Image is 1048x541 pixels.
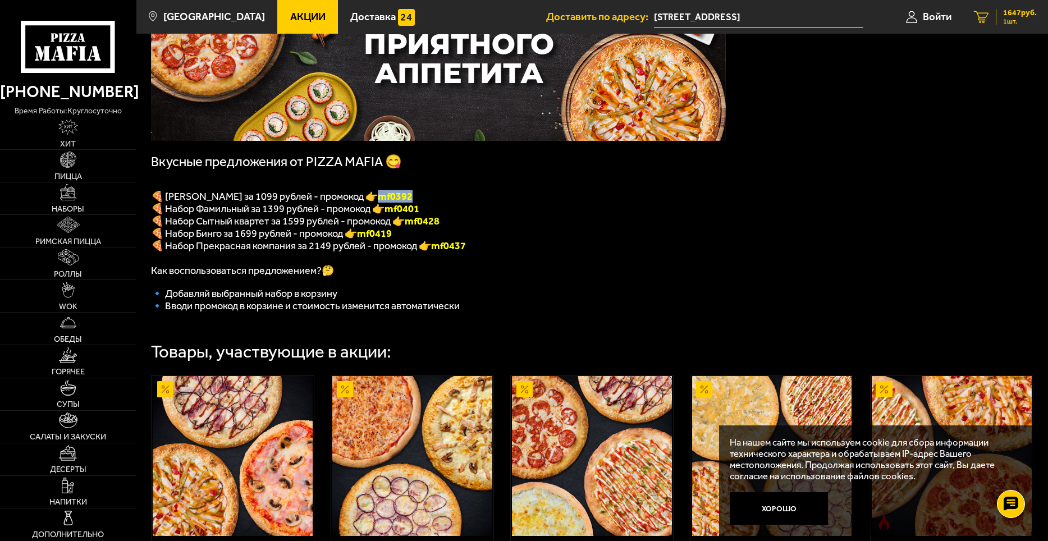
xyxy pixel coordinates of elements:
span: Пицца [54,172,82,180]
span: Доставить по адресу: [546,12,654,22]
span: Десерты [50,465,86,473]
img: Фамильный [332,376,492,536]
img: Акционный [337,381,353,397]
img: Бинго [872,376,1032,536]
img: Прекрасная компания [692,376,852,536]
span: Салаты и закуски [30,433,106,441]
span: 🔹 Добавляй выбранный набор в корзину [151,287,337,300]
span: Как воспользоваться предложением?🤔 [151,264,334,277]
span: 🍕 Набор Прекрасная компания за 2149 рублей - промокод 👉 [151,240,431,252]
span: 1 шт. [1003,18,1037,25]
img: Акционный [696,381,712,397]
img: Вилладжио [153,376,313,536]
button: Хорошо [730,492,828,525]
a: АкционныйФамильный [331,376,493,536]
img: 15daf4d41897b9f0e9f617042186c801.svg [398,9,414,25]
p: На нашем сайте мы используем cookie для сбора информации технического характера и обрабатываем IP... [730,437,1015,482]
span: 🍕 Набор Сытный квартет за 1599 рублей - промокод 👉 [151,215,440,227]
img: Акционный [876,381,892,397]
span: 🍕 Набор Бинго за 1699 рублей - промокод 👉 [151,227,392,240]
img: Акционный [516,381,533,397]
img: Сытный квартет [512,376,672,536]
span: 🔹 Вводи промокод в корзине и стоимость изменится автоматически [151,300,460,312]
span: Обеды [54,335,82,343]
span: [GEOGRAPHIC_DATA] [163,12,265,22]
span: Супы [57,400,80,408]
span: 🍕 Набор Фамильный за 1399 рублей - промокод 👉 [151,203,419,215]
a: АкционныйВилладжио [152,376,314,536]
div: Товары, участвующие в акции: [151,343,391,360]
a: АкционныйПрекрасная компания [690,376,853,536]
span: Напитки [49,498,87,506]
input: Ваш адрес доставки [654,7,863,27]
img: Акционный [157,381,173,397]
a: АкционныйОстрое блюдоБинго [871,376,1033,536]
span: WOK [59,302,77,310]
span: Доставка [350,12,396,22]
font: mf0392 [378,190,413,203]
span: 1647 руб. [1003,9,1037,17]
span: Акции [290,12,326,22]
span: Римская пицца [35,237,101,245]
a: АкционныйСытный квартет [511,376,673,536]
span: Роллы [54,270,82,278]
span: Наборы [52,205,84,213]
span: Вкусные предложения от PIZZA MAFIA 😋 [151,154,402,169]
b: mf0419 [357,227,392,240]
b: mf0401 [385,203,419,215]
span: Дополнительно [32,530,104,538]
span: 🍕 [PERSON_NAME] за 1099 рублей - промокод 👉 [151,190,413,203]
span: Войти [923,12,951,22]
span: Хит [60,140,76,148]
span: Горячее [52,368,85,375]
b: mf0428 [405,215,440,227]
span: mf0437 [431,240,466,252]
